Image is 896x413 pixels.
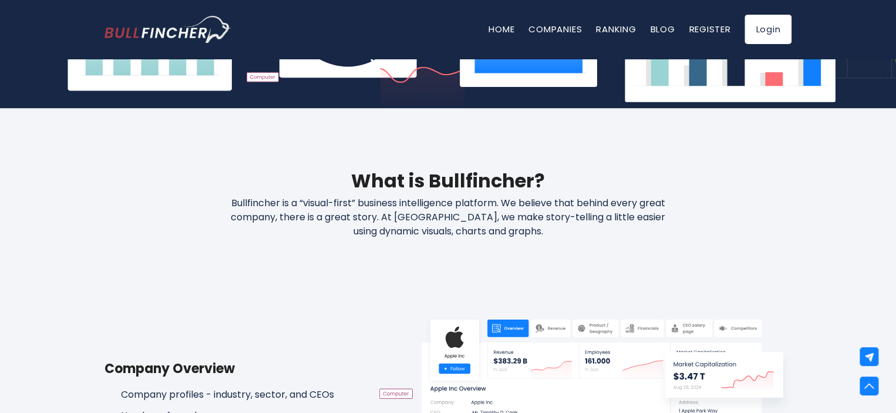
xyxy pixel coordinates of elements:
[105,389,356,401] li: Company profiles - industry, sector, and CEOs
[489,23,514,35] a: Home
[105,359,356,378] h3: Company Overview
[528,23,582,35] a: Companies
[197,196,699,239] p: Bullfincher is a “visual-first” business intelligence platform. We believe that behind every grea...
[650,23,675,35] a: Blog
[689,23,730,35] a: Register
[596,23,636,35] a: Ranking
[745,15,791,44] a: Login
[105,16,231,43] a: Go to homepage
[105,167,791,195] h2: What is Bullfincher?
[105,16,231,43] img: Bullfincher logo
